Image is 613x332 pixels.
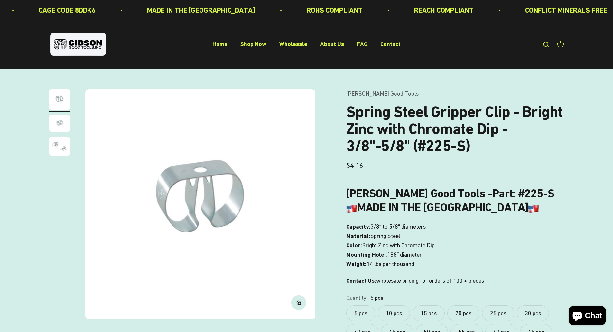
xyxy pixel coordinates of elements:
a: About Us [320,41,344,48]
inbox-online-store-chat: Shopify online store chat [567,306,608,327]
sale-price: $4.16 [346,160,363,171]
strong: Weight: [346,261,367,267]
a: [PERSON_NAME] Good Tools [346,90,419,97]
h1: Spring Steel Gripper Clip - Bright Zinc with Chromate Dip - 3/8"-5/8" (#225-S) [346,103,564,154]
a: Contact [380,41,401,48]
span: Part [492,187,513,200]
strong: Mounting Hole: [346,251,386,258]
a: Wholesale [279,41,307,48]
strong: Color: [346,242,362,249]
img: close up of a spring steel gripper clip, tool clip, durable, secure holding, Excellent corrosion ... [49,137,70,156]
variant-option-value: 5 pcs [370,293,383,303]
strong: Capacity: [346,223,370,230]
img: Spring Steel Gripper Clip - Bright Zinc with Chromate Dip - 3/8"-5/8" (#225-S) [85,89,315,319]
button: Go to item 1 [49,89,70,112]
p: CONFLICT MINERALS FREE [525,5,607,16]
p: wholesale pricing for orders of 100 + pieces [346,276,564,286]
img: close up of a spring steel gripper clip, tool clip, durable, secure holding, Excellent corrosion ... [49,115,70,132]
b: [PERSON_NAME] Good Tools - [346,187,513,200]
a: Shop Now [240,41,266,48]
p: CAGE CODE 8DDK6 [38,5,95,16]
p: ROHS COMPLIANT [306,5,362,16]
strong: : #225-S [513,187,554,200]
img: Spring Steel Gripper Clip - Bright Zinc with Chromate Dip - 3/8"-5/8" (#225-S) [49,89,70,110]
button: Go to item 3 [49,137,70,157]
strong: Contact Us: [346,277,376,284]
b: MADE IN THE [GEOGRAPHIC_DATA] [346,201,539,214]
p: 3/8″ to 5/8″ diameters Spring Steel Bright Zinc with Chromate Dip .188″ diameter 14 lbs per thousand [346,222,564,269]
a: Home [212,41,228,48]
p: REACH COMPLIANT [413,5,473,16]
strong: Material: [346,232,370,239]
a: FAQ [357,41,367,48]
p: MADE IN THE [GEOGRAPHIC_DATA] [146,5,255,16]
legend: Quantity: [346,293,368,303]
button: Go to item 2 [49,115,70,134]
